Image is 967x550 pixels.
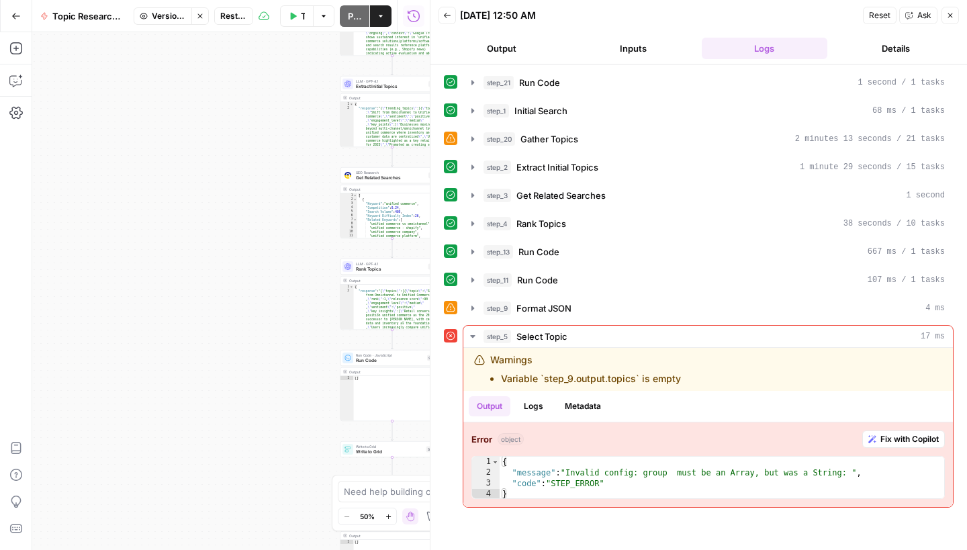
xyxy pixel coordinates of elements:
[392,330,394,349] g: Edge from step_4 to step_13
[471,432,492,446] strong: Error
[472,467,500,478] div: 2
[340,167,445,238] div: SEO ResearchGet Related SearchesStep 3Output[ { "Keyword":"unified commerce", "Competition":0.24,...
[483,104,509,118] span: step_1
[463,156,953,178] button: 1 minute 29 seconds / 15 tasks
[344,172,351,179] img: 9u0p4zbvbrir7uayayktvs1v5eg0
[353,218,357,222] span: Toggle code folding, rows 7 through 16
[516,217,566,230] span: Rank Topics
[349,369,434,375] div: Output
[340,222,357,226] div: 8
[483,245,513,259] span: step_13
[862,430,945,448] button: Fix with Copilot
[516,189,606,202] span: Get Related Searches
[868,246,945,258] span: 667 ms / 1 tasks
[356,261,426,267] span: LLM · GPT-4.1
[519,76,560,89] span: Run Code
[439,38,565,59] button: Output
[483,217,511,230] span: step_4
[214,7,253,25] button: Restore
[360,511,375,522] span: 50%
[392,457,394,477] g: Edge from step_24 to step_15
[463,348,953,507] div: 17 ms
[340,193,357,197] div: 1
[340,197,357,201] div: 2
[463,100,953,122] button: 68 ms / 1 tasks
[501,372,681,385] li: Variable `step_9.output.topics` is empty
[869,9,890,21] span: Reset
[472,489,500,500] div: 4
[356,353,424,358] span: Run Code · JavaScript
[392,56,394,75] g: Edge from step_20 to step_2
[833,38,959,59] button: Details
[463,72,953,93] button: 1 second / 1 tasks
[483,273,512,287] span: step_11
[220,10,247,22] span: Restore
[340,238,357,242] div: 12
[483,302,511,315] span: step_9
[490,353,681,385] div: Warnings
[463,269,953,291] button: 107 ms / 1 tasks
[349,95,434,101] div: Output
[356,175,426,181] span: Get Related Searches
[340,5,369,27] button: Publish
[702,38,828,59] button: Logs
[301,9,305,23] span: Test Workflow
[350,102,354,106] span: Toggle code folding, rows 1 through 3
[340,376,354,380] div: 1
[340,234,357,238] div: 11
[32,5,131,27] button: Topic Research cc
[340,201,357,205] div: 3
[340,350,445,421] div: Run Code · JavaScriptRun CodeStep 13Output[]
[463,297,953,319] button: 4 ms
[463,213,953,234] button: 38 seconds / 10 tasks
[356,170,426,175] span: SEO Research
[353,193,357,197] span: Toggle code folding, rows 1 through 103
[392,238,394,258] g: Edge from step_3 to step_4
[463,326,953,347] button: 17 ms
[516,330,567,343] span: Select Topic
[863,7,896,24] button: Reset
[280,5,313,27] button: Test Workflow
[463,185,953,206] button: 1 second
[880,433,939,445] span: Fix with Copilot
[514,104,567,118] span: Initial Search
[340,205,357,210] div: 4
[516,396,551,416] button: Logs
[340,441,445,457] div: Write to GridWrite to GridStep 24
[872,105,945,117] span: 68 ms / 1 tasks
[152,10,185,22] span: Version 19
[899,7,937,24] button: Ask
[134,7,191,25] button: Version 19
[469,396,510,416] button: Output
[921,330,945,342] span: 17 ms
[356,357,424,364] span: Run Code
[340,285,354,289] div: 1
[340,102,354,106] div: 1
[340,259,445,330] div: LLM · GPT-4.1Rank TopicsStep 4Output{ "response":"{\"topics\":[{\"topic\":\"Shift from Omnichanne...
[917,9,931,21] span: Ask
[516,302,571,315] span: Format JSON
[349,533,434,539] div: Output
[557,396,609,416] button: Metadata
[356,79,426,84] span: LLM · GPT-4.1
[356,449,424,455] span: Write to Grid
[340,210,357,214] div: 5
[800,161,945,173] span: 1 minute 29 seconds / 15 tasks
[795,133,945,145] span: 2 minutes 13 seconds / 21 tasks
[463,128,953,150] button: 2 minutes 13 seconds / 21 tasks
[858,77,945,89] span: 1 second / 1 tasks
[483,161,511,174] span: step_2
[517,273,558,287] span: Run Code
[472,478,500,489] div: 3
[340,230,357,234] div: 10
[340,540,354,544] div: 1
[348,9,361,23] span: Publish
[340,226,357,230] div: 9
[340,214,357,218] div: 6
[472,457,500,467] div: 1
[570,38,696,59] button: Inputs
[483,132,515,146] span: step_20
[483,76,514,89] span: step_21
[349,187,434,192] div: Output
[843,218,945,230] span: 38 seconds / 10 tasks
